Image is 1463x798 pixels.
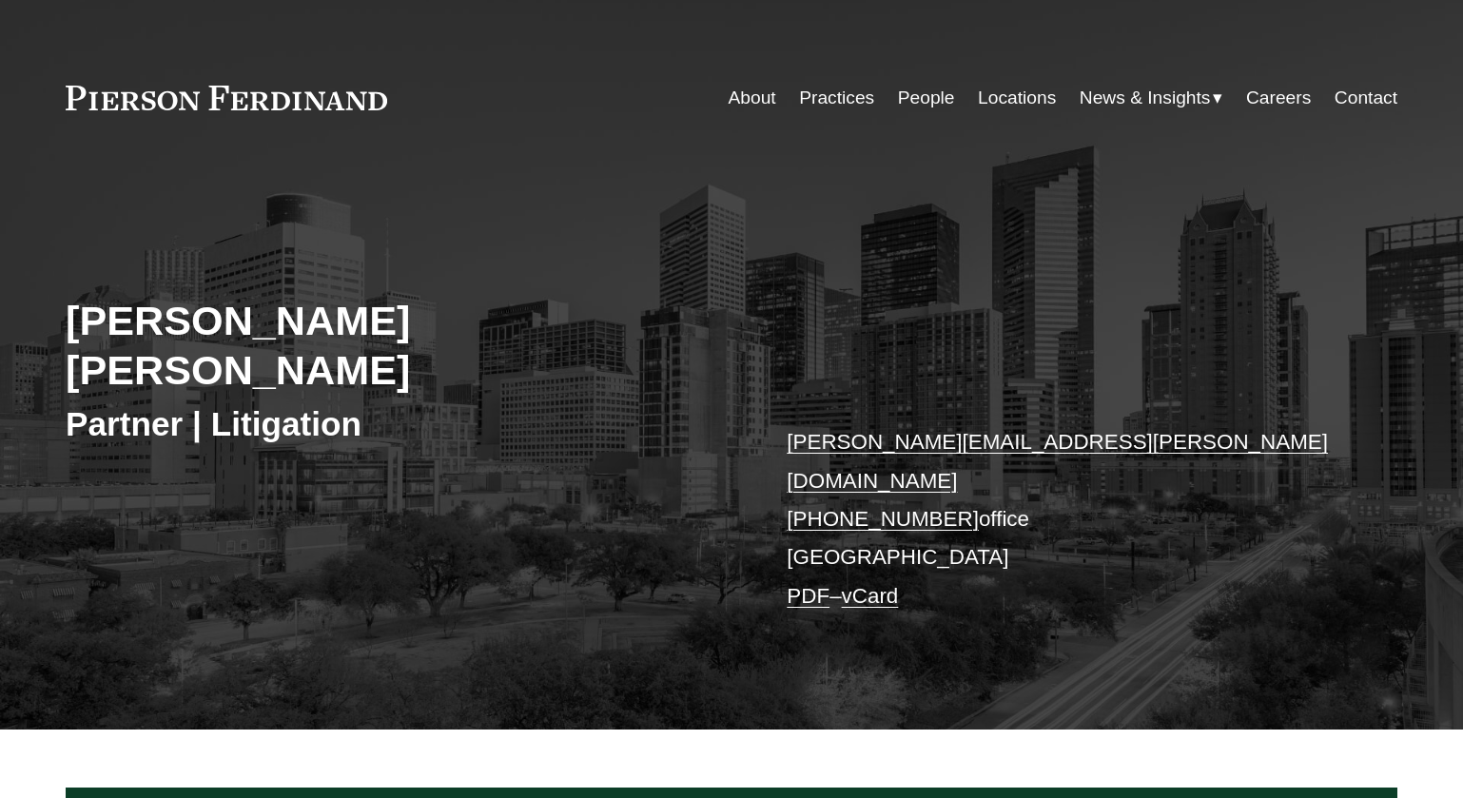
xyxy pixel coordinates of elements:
h3: Partner | Litigation [66,403,731,445]
span: News & Insights [1080,82,1211,115]
h2: [PERSON_NAME] [PERSON_NAME] [66,296,731,396]
a: PDF [787,584,829,608]
p: office [GEOGRAPHIC_DATA] – [787,423,1341,615]
a: About [729,80,776,116]
a: [PERSON_NAME][EMAIL_ADDRESS][PERSON_NAME][DOMAIN_NAME] [787,430,1328,492]
a: People [898,80,955,116]
a: vCard [842,584,899,608]
a: Practices [799,80,874,116]
a: folder dropdown [1080,80,1223,116]
a: [PHONE_NUMBER] [787,507,979,531]
a: Careers [1246,80,1311,116]
a: Locations [978,80,1056,116]
a: Contact [1335,80,1397,116]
